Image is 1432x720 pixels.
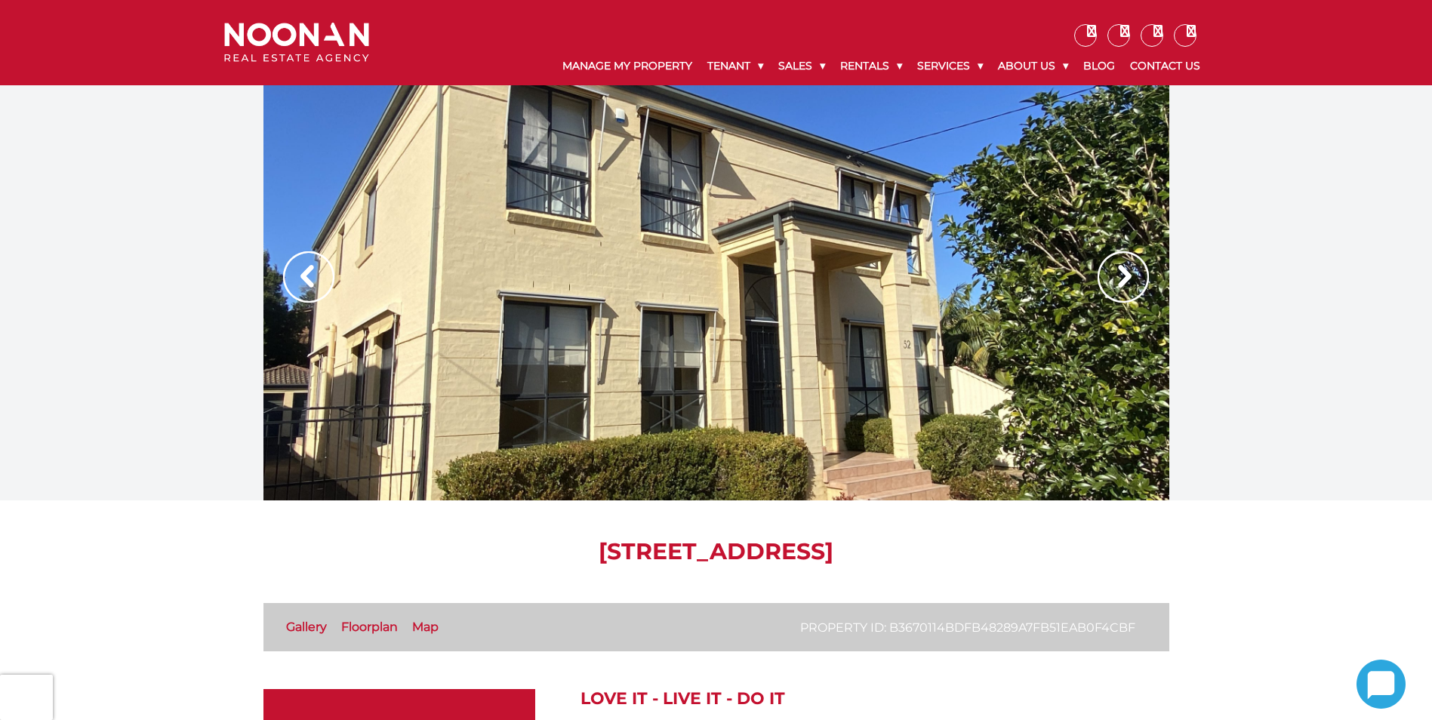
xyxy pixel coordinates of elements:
img: Arrow slider [283,251,334,303]
h1: [STREET_ADDRESS] [263,538,1169,565]
a: Services [910,47,990,85]
a: Rentals [833,47,910,85]
a: Tenant [700,47,771,85]
a: Manage My Property [555,47,700,85]
img: Arrow slider [1098,251,1149,303]
h2: LOVE IT - LIVE IT - DO IT [580,689,1169,709]
a: About Us [990,47,1076,85]
img: Noonan Real Estate Agency [224,23,369,63]
a: Floorplan [341,620,398,634]
a: Map [412,620,439,634]
a: Blog [1076,47,1123,85]
a: Contact Us [1123,47,1208,85]
a: Gallery [286,620,327,634]
p: Property ID: b3670114bdfb48289a7fb51eab0f4cbf [800,618,1135,637]
a: Sales [771,47,833,85]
